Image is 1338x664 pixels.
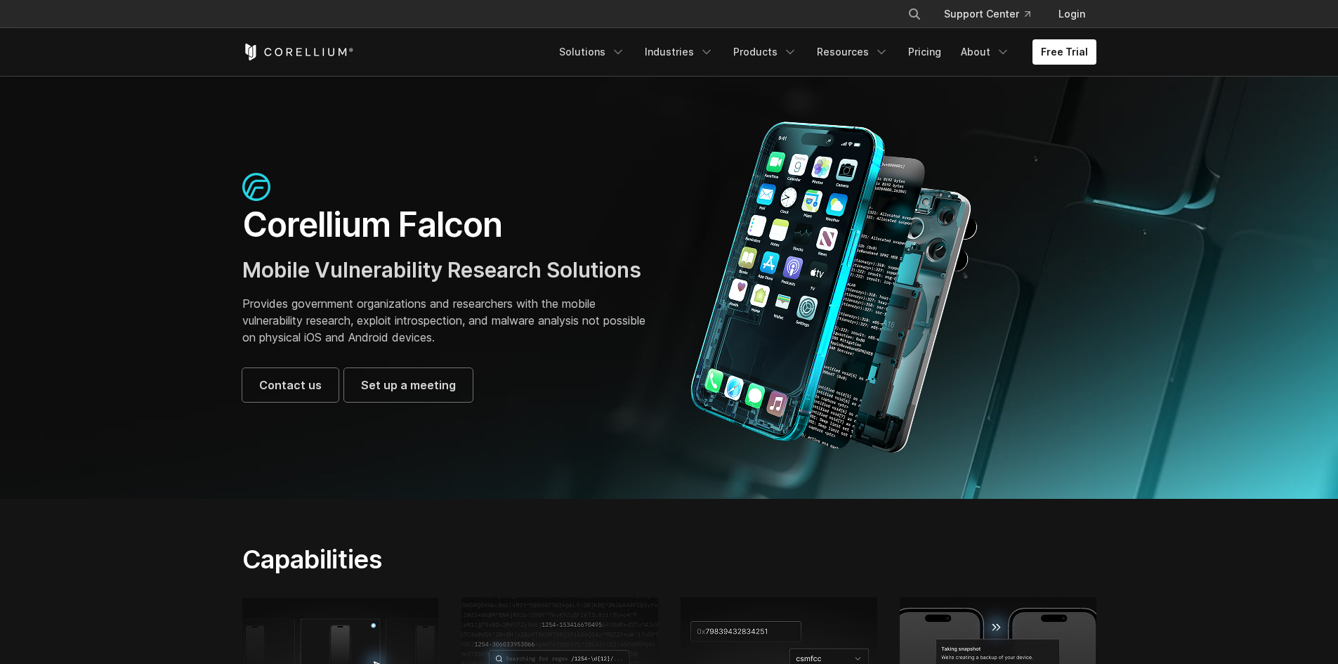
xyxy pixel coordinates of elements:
[891,1,1096,27] div: Navigation Menu
[1047,1,1096,27] a: Login
[344,368,473,402] a: Set up a meeting
[933,1,1042,27] a: Support Center
[900,39,950,65] a: Pricing
[242,257,641,282] span: Mobile Vulnerability Research Solutions
[242,295,655,346] p: Provides government organizations and researchers with the mobile vulnerability research, exploit...
[808,39,897,65] a: Resources
[242,204,655,246] h1: Corellium Falcon
[242,544,802,575] h2: Capabilities
[725,39,806,65] a: Products
[551,39,1096,65] div: Navigation Menu
[683,121,985,454] img: Corellium_Falcon Hero 1
[1032,39,1096,65] a: Free Trial
[636,39,722,65] a: Industries
[952,39,1018,65] a: About
[242,173,270,201] img: falcon-icon
[361,377,456,393] span: Set up a meeting
[551,39,634,65] a: Solutions
[242,44,354,60] a: Corellium Home
[259,377,322,393] span: Contact us
[902,1,927,27] button: Search
[242,368,339,402] a: Contact us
